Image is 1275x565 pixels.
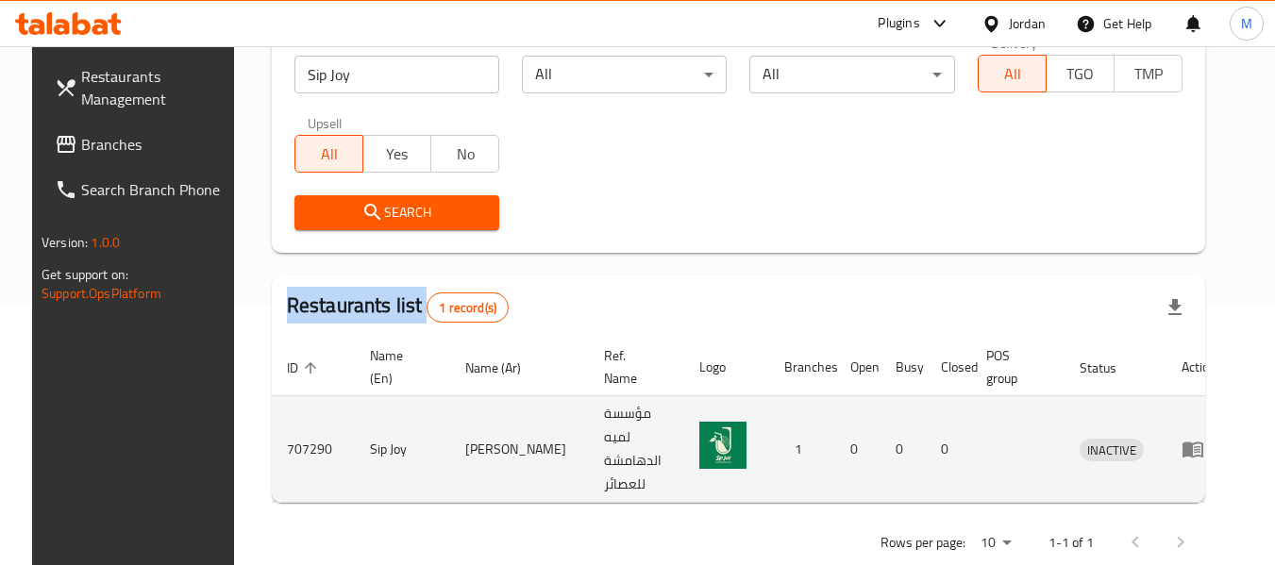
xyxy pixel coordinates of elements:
[881,531,965,555] p: Rows per page:
[1122,60,1175,88] span: TMP
[303,141,356,168] span: All
[465,357,545,379] span: Name (Ar)
[881,396,926,503] td: 0
[835,396,881,503] td: 0
[294,135,363,173] button: All
[310,201,484,224] span: Search
[769,339,835,396] th: Branches
[81,133,230,156] span: Branches
[986,344,1042,390] span: POS group
[878,12,919,35] div: Plugins
[91,230,120,255] span: 1.0.0
[1080,440,1144,461] span: INACTIVE
[308,116,343,129] label: Upsell
[978,55,1047,92] button: All
[40,122,245,167] a: Branches
[362,135,431,173] button: Yes
[272,339,1232,503] table: enhanced table
[1080,439,1144,461] div: INACTIVE
[439,141,492,168] span: No
[272,396,355,503] td: 707290
[450,396,589,503] td: [PERSON_NAME]
[699,422,747,469] img: Sip Joy
[881,339,926,396] th: Busy
[371,141,424,168] span: Yes
[81,178,230,201] span: Search Branch Phone
[1009,13,1046,34] div: Jordan
[1241,13,1252,34] span: M
[40,54,245,122] a: Restaurants Management
[1049,531,1094,555] p: 1-1 of 1
[430,135,499,173] button: No
[973,529,1018,557] div: Rows per page:
[926,339,971,396] th: Closed
[769,396,835,503] td: 1
[522,56,727,93] div: All
[835,339,881,396] th: Open
[684,339,769,396] th: Logo
[1054,60,1107,88] span: TGO
[986,60,1039,88] span: All
[40,167,245,212] a: Search Branch Phone
[355,396,450,503] td: Sip Joy
[42,262,128,287] span: Get support on:
[1114,55,1183,92] button: TMP
[428,299,508,317] span: 1 record(s)
[926,396,971,503] td: 0
[749,56,954,93] div: All
[604,344,662,390] span: Ref. Name
[294,195,499,230] button: Search
[427,292,509,323] div: Total records count
[42,281,161,306] a: Support.OpsPlatform
[589,396,684,503] td: مؤسسة لميه الدهامشة للعصائر
[1080,357,1141,379] span: Status
[287,357,323,379] span: ID
[81,65,230,110] span: Restaurants Management
[287,291,509,323] h2: Restaurants list
[1166,339,1232,396] th: Action
[1046,55,1115,92] button: TGO
[370,344,428,390] span: Name (En)
[991,36,1038,49] label: Delivery
[294,56,499,93] input: Search for restaurant name or ID..
[42,230,88,255] span: Version:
